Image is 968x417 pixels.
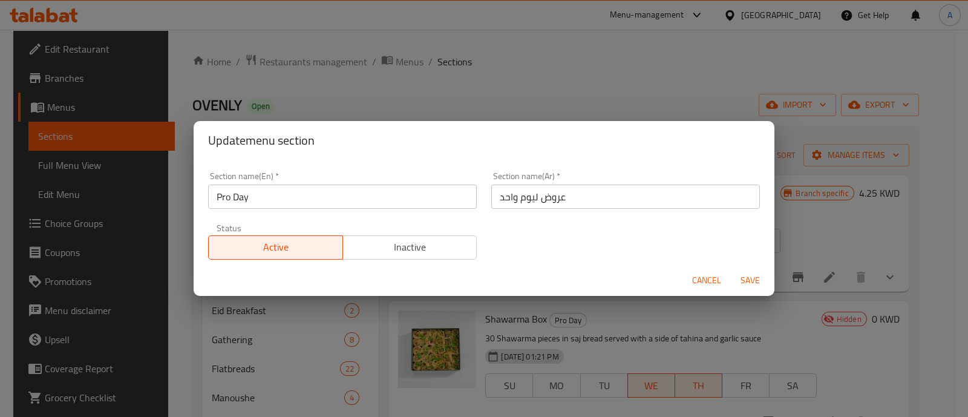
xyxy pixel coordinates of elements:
[348,238,473,256] span: Inactive
[687,269,726,292] button: Cancel
[692,273,721,288] span: Cancel
[342,235,477,260] button: Inactive
[208,235,343,260] button: Active
[208,185,477,209] input: Please enter section name(en)
[208,131,760,150] h2: Update menu section
[491,185,760,209] input: Please enter section name(ar)
[736,273,765,288] span: Save
[214,238,338,256] span: Active
[731,269,770,292] button: Save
